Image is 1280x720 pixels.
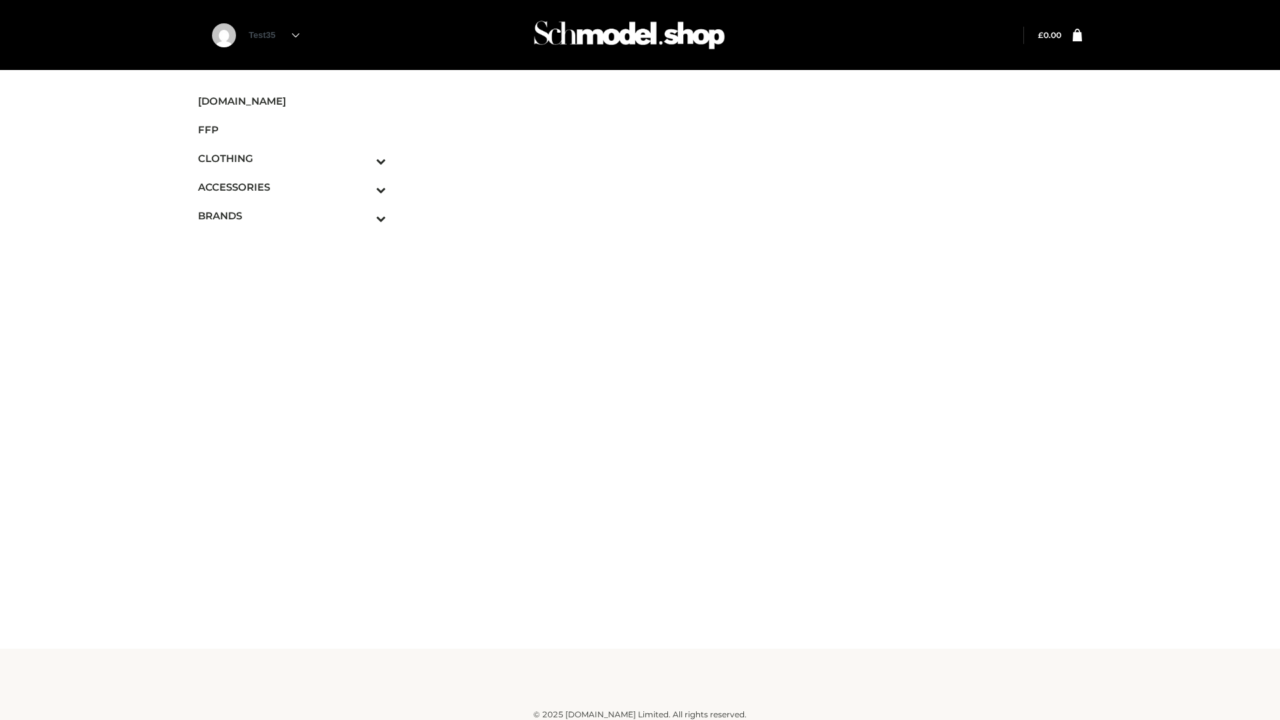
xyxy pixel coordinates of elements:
button: Toggle Submenu [339,144,386,173]
bdi: 0.00 [1038,30,1061,40]
button: Toggle Submenu [339,173,386,201]
a: ACCESSORIESToggle Submenu [198,173,386,201]
button: Toggle Submenu [339,201,386,230]
span: £ [1038,30,1043,40]
span: CLOTHING [198,151,386,166]
span: [DOMAIN_NAME] [198,93,386,109]
a: BRANDSToggle Submenu [198,201,386,230]
a: FFP [198,115,386,144]
a: CLOTHINGToggle Submenu [198,144,386,173]
img: Schmodel Admin 964 [529,9,729,61]
span: BRANDS [198,208,386,223]
a: £0.00 [1038,30,1061,40]
a: [DOMAIN_NAME] [198,87,386,115]
a: Test35 [249,30,299,40]
span: FFP [198,122,386,137]
span: ACCESSORIES [198,179,386,195]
